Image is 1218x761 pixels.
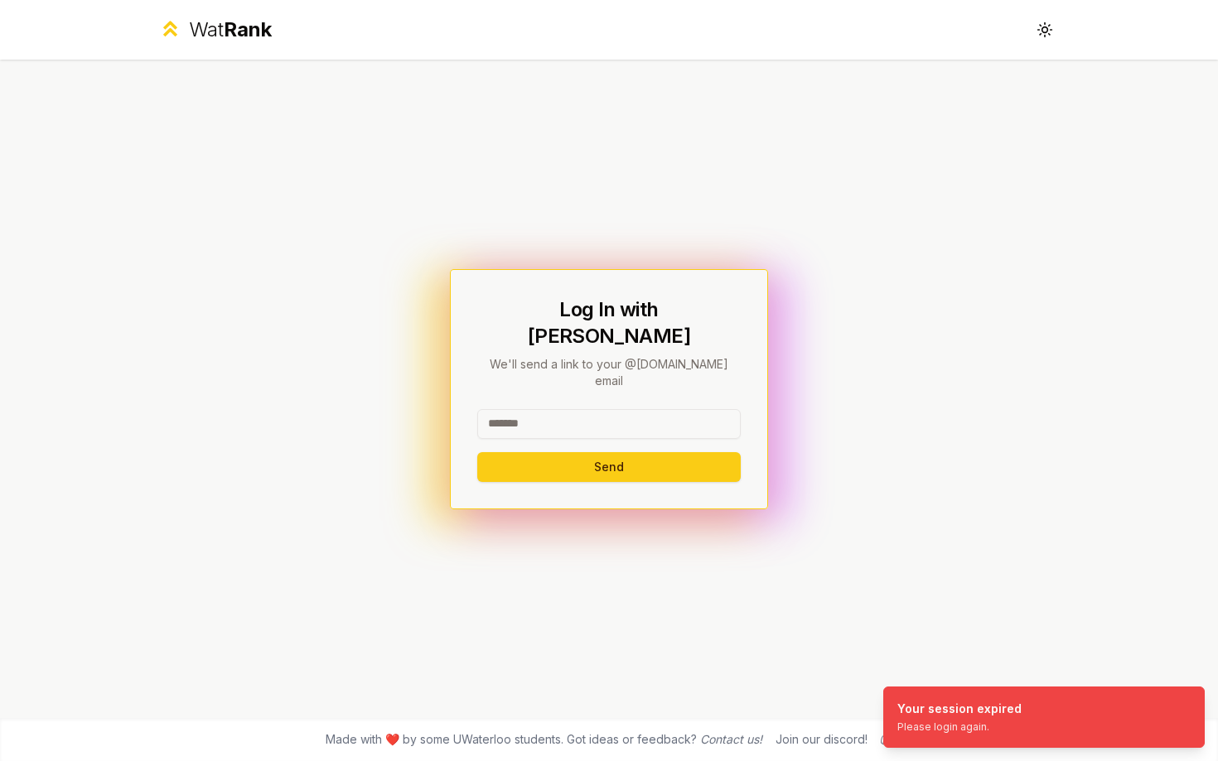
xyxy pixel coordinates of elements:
[224,17,272,41] span: Rank
[477,296,741,349] h1: Log In with [PERSON_NAME]
[189,17,272,43] div: Wat
[897,720,1022,734] div: Please login again.
[897,701,1022,717] div: Your session expired
[700,732,762,746] a: Contact us!
[477,452,741,482] button: Send
[477,356,741,389] p: We'll send a link to your @[DOMAIN_NAME] email
[776,731,868,748] div: Join our discord!
[326,731,762,748] span: Made with ❤️ by some UWaterloo students. Got ideas or feedback?
[158,17,272,43] a: WatRank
